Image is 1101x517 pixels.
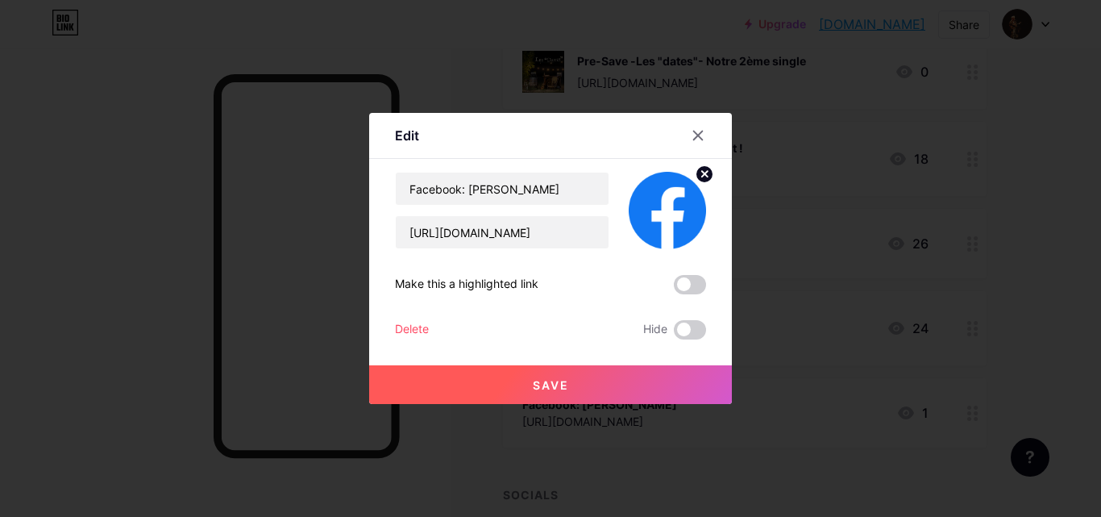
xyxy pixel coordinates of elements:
button: Save [369,365,732,404]
span: Save [533,378,569,392]
div: Delete [395,320,429,340]
input: Title [396,173,609,205]
input: URL [396,216,609,248]
div: Edit [395,126,419,145]
div: Make this a highlighted link [395,275,538,294]
img: link_thumbnail [629,172,706,249]
span: Hide [643,320,667,340]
